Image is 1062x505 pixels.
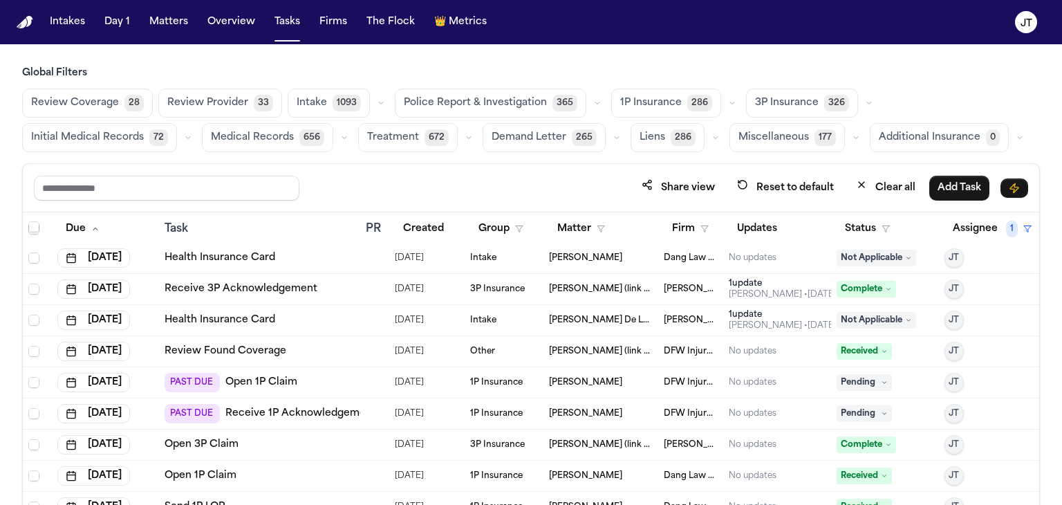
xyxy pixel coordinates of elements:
[944,466,964,486] button: JT
[483,123,606,152] button: Demand Letter265
[929,176,989,201] button: Add Task
[729,278,837,289] div: 1 update
[57,373,130,392] button: [DATE]
[269,10,306,35] button: Tasks
[664,439,717,450] span: Romanow Law Group
[986,129,1000,146] span: 0
[395,373,424,392] span: 10/1/2025, 9:41:34 AM
[429,10,492,35] button: crownMetrics
[99,10,136,35] button: Day 1
[729,217,785,241] button: Updates
[729,175,842,201] button: Reset to default
[640,131,665,145] span: Liens
[949,439,959,450] span: JT
[395,248,424,268] span: 7/28/2025, 2:46:01 PM
[288,89,370,118] button: Intake1093
[395,89,586,118] button: Police Report & Investigation365
[944,404,964,423] button: JT
[314,10,353,35] button: Firms
[395,311,424,330] span: 7/28/2025, 3:09:45 PM
[395,217,452,241] button: Created
[28,315,39,326] span: Select row
[837,468,892,484] span: Received
[611,89,721,118] button: 1P Insurance286
[254,95,273,111] span: 33
[664,315,717,326] span: Hecht Law Firm
[549,315,653,326] span: Zachary De La Cruz
[165,282,317,296] a: Receive 3P Acknowledgement
[837,281,896,297] span: Complete
[31,131,144,145] span: Initial Medical Records
[944,373,964,392] button: JT
[729,439,776,450] div: No updates
[358,123,458,152] button: Treatment672
[470,346,495,357] span: Other
[549,439,653,450] span: N’Neiko Brown (link to Brianna Pearson)
[22,66,1040,80] h3: Global Filters
[949,408,959,419] span: JT
[165,373,220,392] span: PAST DUE
[165,404,220,423] span: PAST DUE
[225,407,376,421] a: Receive 1P Acknowledgement
[202,123,333,152] button: Medical Records656
[814,129,836,146] span: 177
[165,345,286,358] a: Review Found Coverage
[944,342,964,361] button: JT
[470,377,523,388] span: 1P Insurance
[944,248,964,268] button: JT
[837,343,892,360] span: Received
[664,346,717,357] span: DFW Injury Lawyers
[22,89,153,118] button: Review Coverage28
[225,376,297,389] a: Open 1P Claim
[57,435,130,454] button: [DATE]
[837,374,892,391] span: Pending
[57,404,130,423] button: [DATE]
[870,123,1009,152] button: Additional Insurance0
[837,250,916,266] span: Not Applicable
[297,96,327,110] span: Intake
[57,217,108,241] button: Due
[879,131,980,145] span: Additional Insurance
[687,95,712,111] span: 286
[470,284,525,295] span: 3P Insurance
[31,96,119,110] span: Review Coverage
[333,95,361,111] span: 1093
[57,248,130,268] button: [DATE]
[664,252,717,264] span: Dang Law Group
[729,320,837,331] div: Last updated by Denise Biggs at 8/5/2025, 9:11:44 AM
[837,405,892,422] span: Pending
[664,470,717,481] span: Dang Law Group
[664,377,717,388] span: DFW Injury Lawyers
[211,131,294,145] span: Medical Records
[28,470,39,481] span: Select row
[729,123,845,152] button: Miscellaneous177
[470,217,532,241] button: Group
[755,96,819,110] span: 3P Insurance
[492,131,566,145] span: Demand Letter
[944,279,964,299] button: JT
[729,377,776,388] div: No updates
[44,10,91,35] a: Intakes
[165,221,355,237] div: Task
[470,252,496,264] span: Intake
[746,89,858,118] button: 3P Insurance326
[299,129,324,146] span: 656
[470,470,523,481] span: 1P Insurance
[729,408,776,419] div: No updates
[165,469,236,483] a: Open 1P Claim
[837,217,898,241] button: Status
[57,279,130,299] button: [DATE]
[949,470,959,481] span: JT
[470,408,523,419] span: 1P Insurance
[17,16,33,29] img: Finch Logo
[57,342,130,361] button: [DATE]
[633,175,723,201] button: Share view
[124,95,144,111] span: 28
[149,129,168,146] span: 72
